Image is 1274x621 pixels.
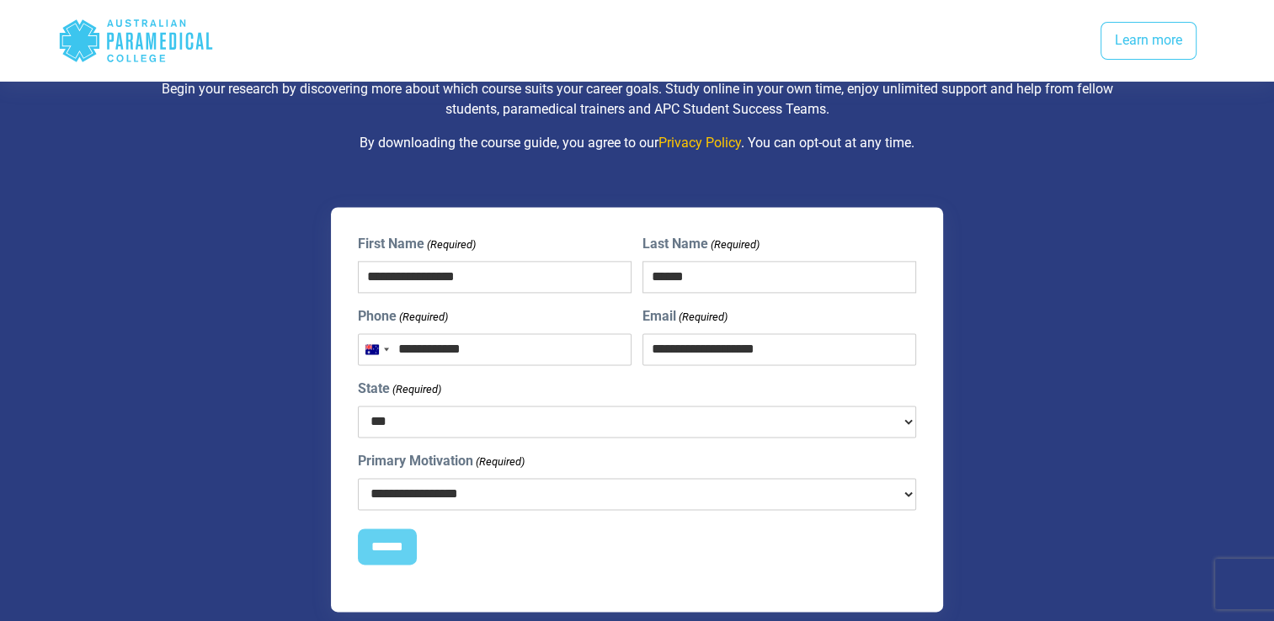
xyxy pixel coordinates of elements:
span: (Required) [474,454,525,470]
label: First Name [358,234,476,254]
span: (Required) [678,309,728,326]
span: (Required) [425,236,476,253]
button: Selected country [359,334,394,364]
div: Australian Paramedical College [58,13,214,68]
label: State [358,379,441,399]
p: Begin your research by discovering more about which course suits your career goals. Study online ... [145,79,1130,119]
span: (Required) [391,381,441,398]
a: Privacy Policy [658,135,741,151]
p: By downloading the course guide, you agree to our . You can opt-out at any time. [145,133,1130,153]
span: (Required) [397,309,448,326]
label: Phone [358,306,448,326]
label: Email [642,306,728,326]
label: Last Name [642,234,760,254]
a: Learn more [1101,22,1197,61]
label: Primary Motivation [358,451,525,471]
span: (Required) [710,236,760,253]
